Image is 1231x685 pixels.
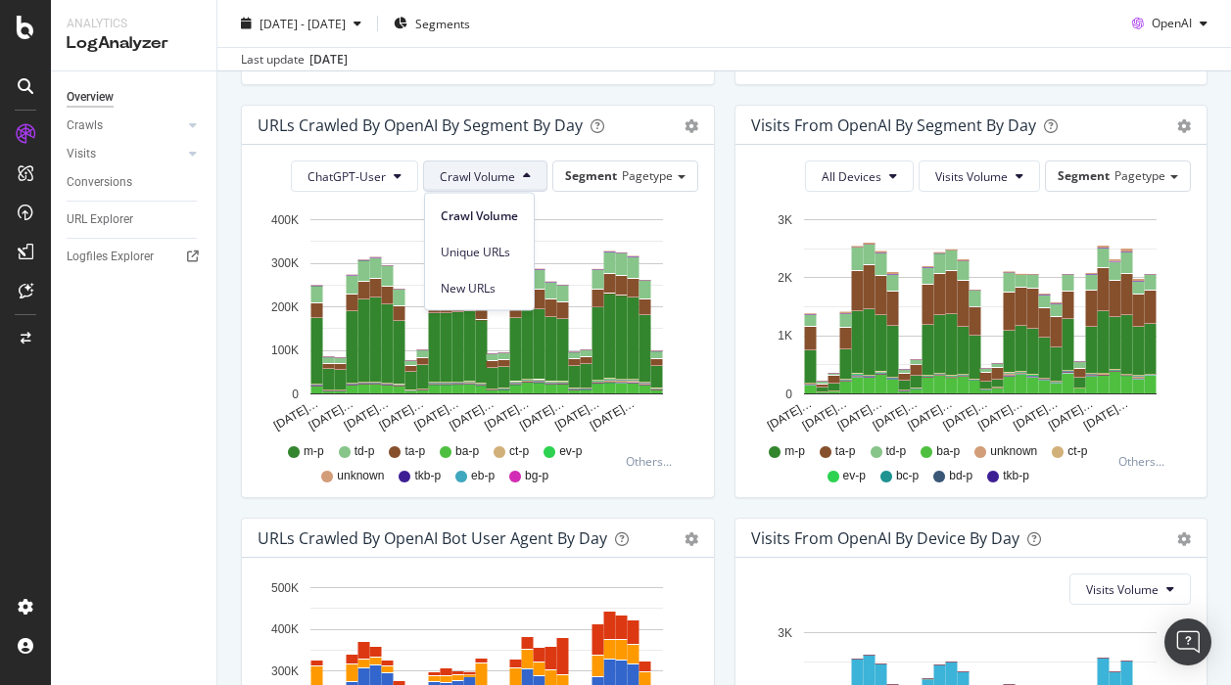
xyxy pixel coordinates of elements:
text: 2K [778,271,792,285]
a: Logfiles Explorer [67,247,203,267]
span: Visits Volume [1086,581,1159,598]
span: eb-p [471,468,495,484]
div: Others... [626,453,681,470]
span: ba-p [455,443,479,460]
text: 1K [778,330,792,343]
span: ev-p [843,468,866,484]
div: URL Explorer [67,209,133,230]
div: LogAnalyzer [67,32,201,55]
span: ChatGPT-User [308,168,386,185]
div: Analytics [67,16,201,32]
a: Conversions [67,172,203,193]
span: Unique URLs [441,243,518,260]
span: ba-p [936,443,960,460]
button: [DATE] - [DATE] [233,8,369,39]
button: Crawl Volume [423,160,547,192]
div: Visits from OpenAI By Segment By Day [751,115,1036,135]
span: OpenAI [1152,15,1192,31]
div: gear [685,532,698,546]
div: Conversions [67,172,132,193]
text: 200K [271,300,299,314]
span: bc-p [896,468,919,484]
button: Visits Volume [919,160,1040,192]
span: ct-p [1067,443,1087,460]
a: URL Explorer [67,209,203,230]
button: OpenAI [1124,8,1215,39]
button: All Devices [805,160,914,192]
button: ChatGPT-User [291,160,418,192]
span: ct-p [509,443,529,460]
span: [DATE] - [DATE] [260,15,346,31]
span: Segment [1058,167,1110,184]
span: All Devices [822,168,881,185]
text: 300K [271,664,299,678]
span: Pagetype [622,167,673,184]
span: Segments [415,15,470,31]
span: m-p [784,443,805,460]
text: 100K [271,343,299,357]
button: Segments [386,8,478,39]
div: URLs Crawled by OpenAI By Segment By Day [258,115,583,135]
button: Visits Volume [1069,573,1191,605]
span: unknown [990,443,1037,460]
span: tkb-p [1003,468,1029,484]
a: Overview [67,87,203,108]
div: gear [1177,532,1191,546]
span: td-p [355,443,375,460]
div: Last update [241,51,348,68]
div: Logfiles Explorer [67,247,154,267]
svg: A chart. [751,207,1192,434]
text: 3K [778,213,792,227]
div: [DATE] [309,51,348,68]
span: ev-p [559,443,582,460]
text: 0 [292,388,299,401]
span: unknown [337,468,384,484]
span: Visits Volume [935,168,1008,185]
span: bd-p [949,468,972,484]
text: 400K [271,213,299,227]
span: ta-p [404,443,425,460]
div: Visits [67,144,96,164]
span: tkb-p [414,468,441,484]
span: ta-p [835,443,856,460]
div: Crawls [67,115,103,136]
span: bg-p [525,468,548,484]
span: td-p [886,443,907,460]
div: gear [685,119,698,133]
text: 300K [271,256,299,270]
text: 0 [785,388,792,401]
div: Visits From OpenAI By Device By Day [751,528,1019,548]
div: gear [1177,119,1191,133]
span: Segment [565,167,617,184]
span: m-p [304,443,324,460]
text: 500K [271,581,299,595]
span: Pagetype [1114,167,1165,184]
span: Crawl Volume [440,168,515,185]
text: 400K [271,623,299,637]
svg: A chart. [258,207,698,434]
div: Open Intercom Messenger [1164,618,1211,665]
div: Overview [67,87,114,108]
span: New URLs [441,279,518,297]
span: Crawl Volume [441,206,518,224]
div: Others... [1118,453,1173,470]
a: Visits [67,144,183,164]
text: 3K [778,626,792,640]
a: Crawls [67,115,183,136]
div: URLs Crawled by OpenAI bot User Agent By Day [258,528,607,548]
